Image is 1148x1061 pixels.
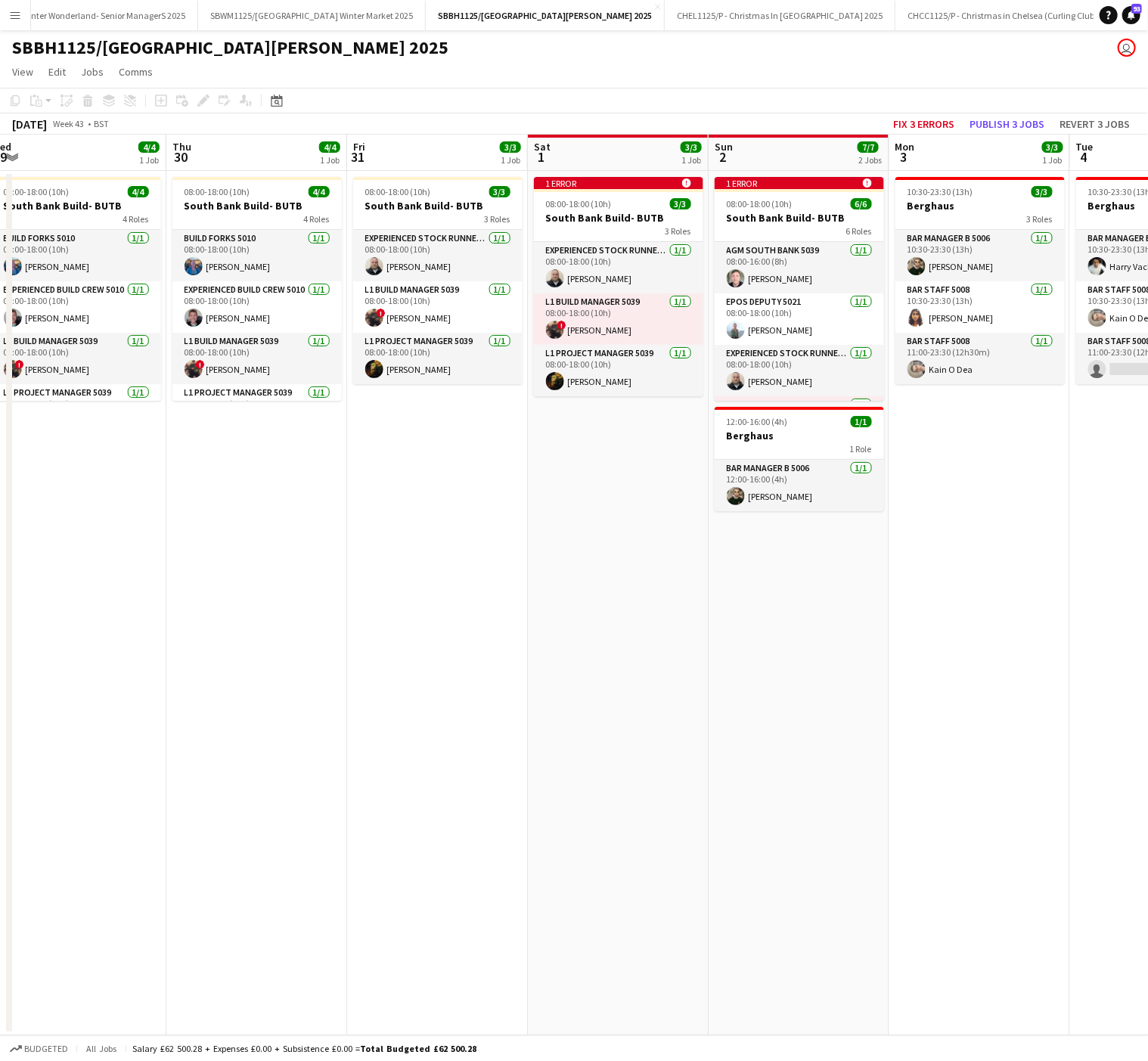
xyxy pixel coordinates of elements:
[1131,4,1142,14] span: 93
[12,116,47,132] div: [DATE]
[12,36,448,59] h1: SBBH1125/[GEOGRAPHIC_DATA][PERSON_NAME] 2025
[10,1,198,30] button: Winter Wonderland- Senior ManagerS 2025
[24,1044,68,1054] span: Budgeted
[83,1043,119,1054] span: All jobs
[50,118,88,129] span: Week 43
[94,118,109,129] div: BST
[12,65,33,79] span: View
[42,62,72,82] a: Edit
[6,62,39,82] a: View
[1053,114,1136,134] button: Revert 3 jobs
[198,1,426,30] button: SBWM1125/[GEOGRAPHIC_DATA] Winter Market 2025
[887,114,960,134] button: Fix 3 errors
[8,1041,70,1057] button: Budgeted
[360,1043,476,1054] span: Total Budgeted £62 500.28
[963,114,1050,134] button: Publish 3 jobs
[113,62,159,82] a: Comms
[75,62,110,82] a: Jobs
[665,1,895,30] button: CHEL1125/P - Christmas In [GEOGRAPHIC_DATA] 2025
[1122,6,1140,24] a: 93
[132,1043,476,1054] div: Salary £62 500.28 + Expenses £0.00 + Subsistence £0.00 =
[426,1,665,30] button: SBBH1125/[GEOGRAPHIC_DATA][PERSON_NAME] 2025
[895,1,1110,30] button: CHCC1125/P - Christmas in Chelsea (Curling Club)
[1118,39,1136,57] app-user-avatar: Suzanne Edwards
[81,65,104,79] span: Jobs
[119,65,153,79] span: Comms
[48,65,66,79] span: Edit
